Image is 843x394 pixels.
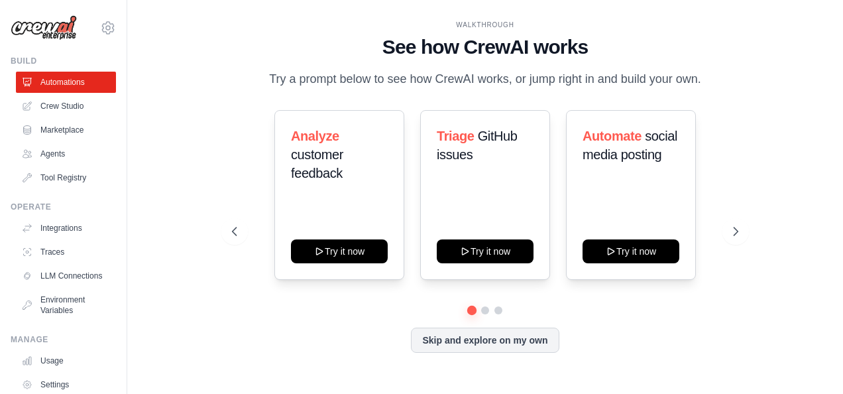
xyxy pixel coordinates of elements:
button: Try it now [437,239,534,263]
button: Try it now [583,239,679,263]
a: LLM Connections [16,265,116,287]
span: Triage [437,129,475,143]
p: Try a prompt below to see how CrewAI works, or jump right in and build your own. [262,70,708,89]
button: Skip and explore on my own [411,328,559,353]
div: Operate [11,202,116,212]
span: Automate [583,129,642,143]
span: Analyze [291,129,339,143]
a: Automations [16,72,116,93]
a: Agents [16,143,116,164]
img: Logo [11,15,77,40]
div: Manage [11,334,116,345]
button: Try it now [291,239,388,263]
a: Integrations [16,218,116,239]
a: Tool Registry [16,167,116,188]
a: Crew Studio [16,96,116,117]
h1: See how CrewAI works [232,35,739,59]
a: Usage [16,350,116,371]
div: WALKTHROUGH [232,20,739,30]
a: Traces [16,241,116,263]
a: Environment Variables [16,289,116,321]
span: GitHub issues [437,129,518,162]
span: customer feedback [291,147,343,180]
div: Build [11,56,116,66]
a: Marketplace [16,119,116,141]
